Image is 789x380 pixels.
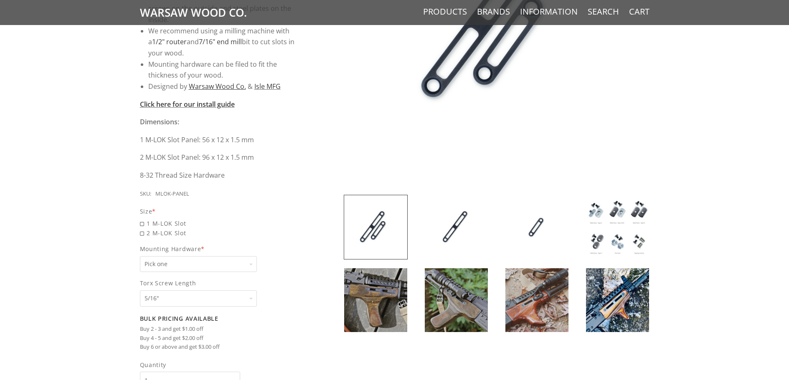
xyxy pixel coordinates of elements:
a: Search [588,6,619,17]
div: Size [140,206,300,216]
img: DIY M-LOK Panel Inserts [425,195,488,259]
a: Cart [629,6,649,17]
li: Buy 2 - 3 and get $1.00 off [140,325,300,334]
span: Mounting Hardware [140,244,300,254]
img: DIY M-LOK Panel Inserts [586,268,649,332]
span: 2 M-LOK Slot [140,228,300,238]
a: 7/16" end mill [199,37,242,46]
li: Mounting hardware can be filed to fit the thickness of your wood. [148,59,300,81]
img: DIY M-LOK Panel Inserts [505,268,568,332]
select: Mounting Hardware* [140,256,257,272]
a: Brands [477,6,510,17]
a: Warsaw Wood Co. [189,82,246,91]
select: Torx Screw Length [140,290,257,307]
img: DIY M-LOK Panel Inserts [586,195,649,259]
a: Products [423,6,467,17]
span: Torx Screw Length [140,278,300,288]
li: We recommend using a milling machine with a and bit to cut slots in your wood. [148,25,300,59]
div: MLOK-PANEL [155,189,189,199]
img: DIY M-LOK Panel Inserts [425,268,488,332]
a: Information [520,6,578,17]
span: Quantity [140,360,240,370]
li: Buy 4 - 5 and get $2.00 off [140,334,300,343]
li: Buy 6 or above and get $3.00 off [140,342,300,352]
a: Isle MFG [254,82,281,91]
h2: Bulk Pricing Available [140,315,300,322]
strong: Dimensions: [140,117,179,126]
img: DIY M-LOK Panel Inserts [344,195,407,259]
p: 8-32 Thread Size Hardware [140,170,300,181]
img: DIY M-LOK Panel Inserts [344,268,407,332]
li: Designed by & [148,81,300,92]
img: DIY M-LOK Panel Inserts [505,195,568,259]
a: Click here for our install guide [140,100,235,109]
span: 1 M-LOK Slot [140,219,300,228]
p: 1 M-LOK Slot Panel: 56 x 12 x 1.5 mm [140,134,300,146]
p: 2 M-LOK Slot Panel: 96 x 12 x 1.5 mm [140,152,300,163]
a: 1/2" router [152,37,187,46]
div: SKU: [140,189,151,199]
